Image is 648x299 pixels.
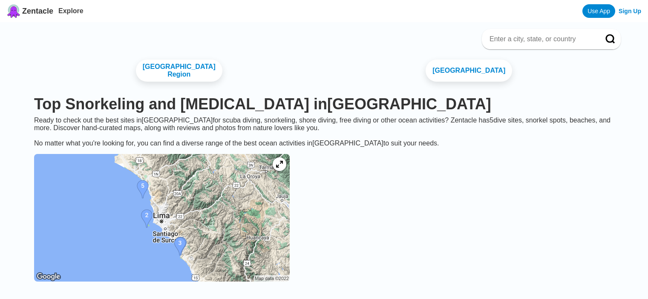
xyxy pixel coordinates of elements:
[7,4,53,18] a: Zentacle logoZentacle
[34,95,614,113] h1: Top Snorkeling and [MEDICAL_DATA] in [GEOGRAPHIC_DATA]
[22,7,53,16] span: Zentacle
[27,117,621,147] div: Ready to check out the best sites in [GEOGRAPHIC_DATA] for scuba diving, snorkeling, shore diving...
[582,4,615,18] a: Use App
[136,60,222,82] a: [GEOGRAPHIC_DATA] Region
[27,147,297,290] a: Peru dive site map
[619,8,641,14] a: Sign Up
[489,35,593,43] input: Enter a city, state, or country
[7,4,20,18] img: Zentacle logo
[58,7,84,14] a: Explore
[34,154,290,282] img: Peru dive site map
[426,60,512,82] a: [GEOGRAPHIC_DATA]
